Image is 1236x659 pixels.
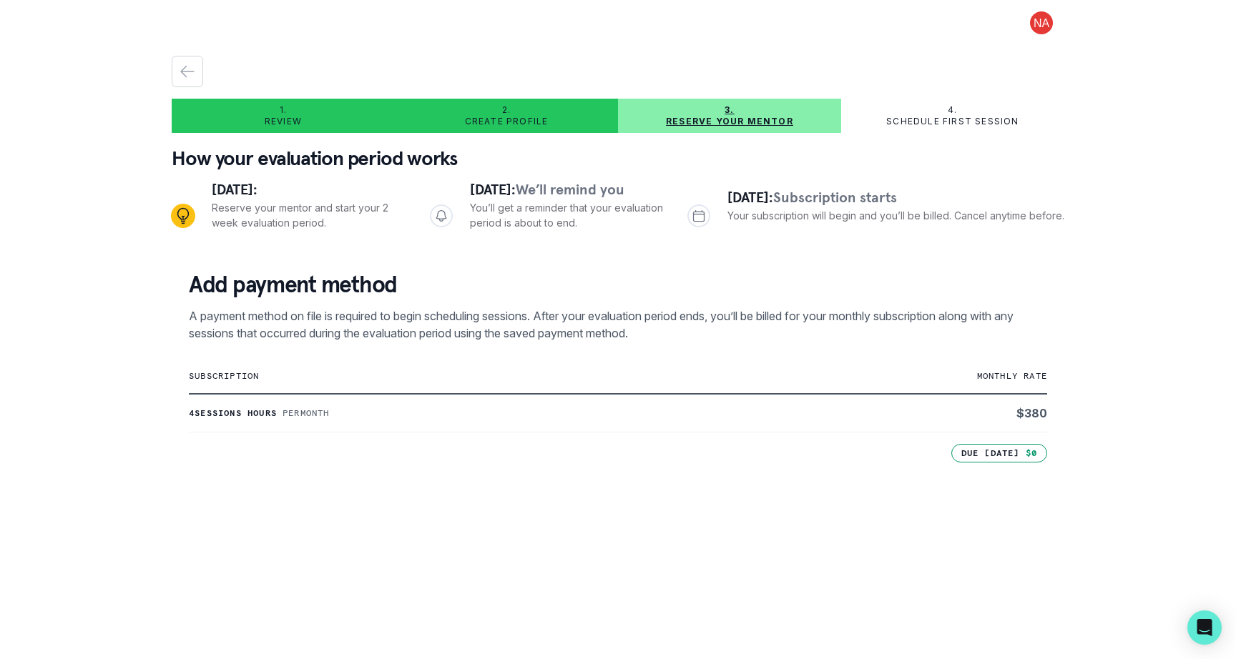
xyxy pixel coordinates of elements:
[961,447,1020,459] p: Due [DATE]
[465,116,549,127] p: Create profile
[470,200,665,230] p: You’ll get a reminder that your evaluation period is about to end.
[1026,447,1037,459] p: $0
[212,180,257,199] span: [DATE]:
[172,144,1064,173] p: How your evaluation period works
[212,200,407,230] p: Reserve your mentor and start your 2 week evaluation period.
[172,179,1064,253] div: Progress
[280,104,287,116] p: 1.
[189,270,1047,299] p: Add payment method
[761,394,1047,432] td: $ 380
[189,307,1047,342] p: A payment method on file is required to begin scheduling sessions. After your evaluation period e...
[761,370,1047,382] p: monthly rate
[189,370,761,382] p: subscription
[502,104,511,116] p: 2.
[666,116,793,127] p: Reserve your mentor
[725,104,734,116] p: 3.
[1187,610,1222,645] div: Open Intercom Messenger
[470,180,516,199] span: [DATE]:
[189,407,277,419] p: 4 sessions hours
[773,188,897,207] span: Subscription starts
[1019,11,1064,34] button: profile picture
[727,188,773,207] span: [DATE]:
[265,116,302,127] p: Review
[886,116,1019,127] p: Schedule first session
[516,180,624,199] span: We’ll remind you
[948,104,957,116] p: 4.
[283,407,330,419] p: Per month
[727,208,1064,223] p: Your subscription will begin and you’ll be billed. Cancel anytime before.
